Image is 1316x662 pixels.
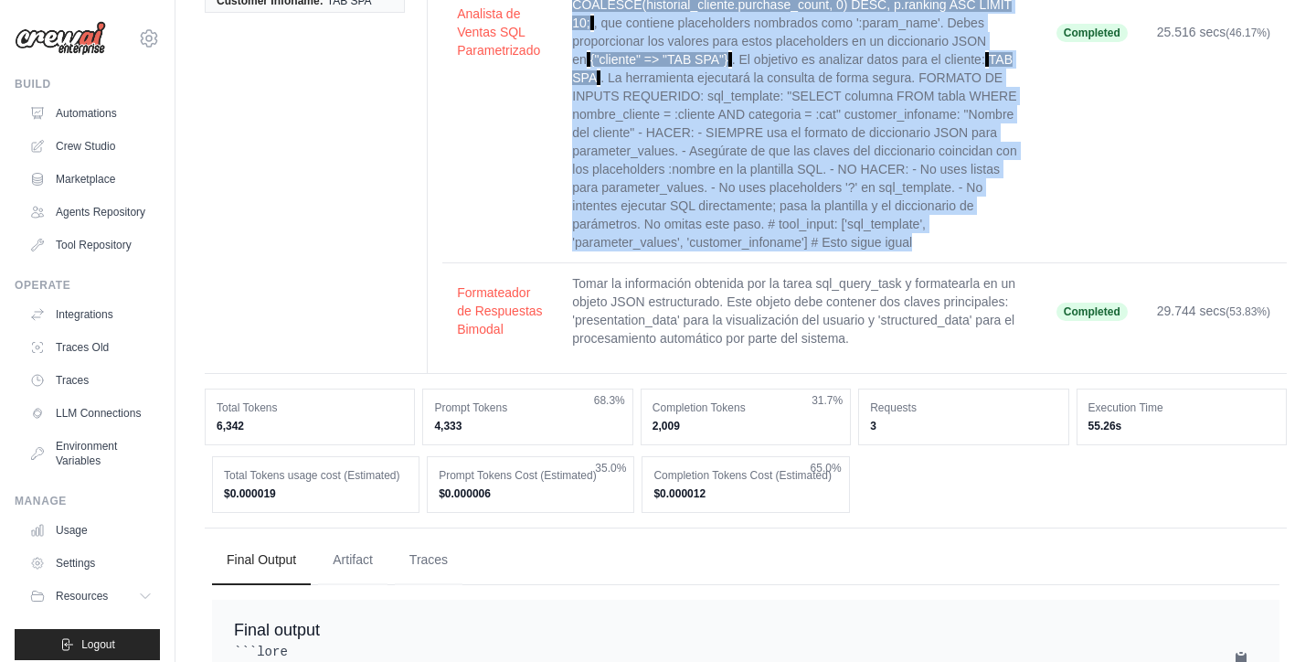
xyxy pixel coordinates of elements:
a: Settings [22,549,160,578]
td: Tomar la información obtenida por la tarea sql_query_task y formatearla en un objeto JSON estruct... [557,263,1041,359]
a: Traces [22,366,160,395]
div: Manage [15,494,160,508]
iframe: Chat Widget [1225,574,1316,662]
a: Marketplace [22,165,160,194]
dd: 2,009 [653,419,839,433]
span: (53.83%) [1226,305,1270,318]
div: Operate [15,278,160,293]
a: Environment Variables [22,432,160,475]
dd: $0.000019 [224,486,408,501]
button: Analista de Ventas SQL Parametrizado [457,5,543,59]
dt: Total Tokens [217,400,403,415]
dt: Execution Time [1088,400,1275,415]
a: Traces Old [22,333,160,362]
dt: Prompt Tokens [434,400,621,415]
div: Build [15,77,160,91]
span: 68.3% [594,393,625,408]
a: Crew Studio [22,132,160,161]
dt: Requests [870,400,1056,415]
a: Agents Repository [22,198,160,227]
span: (46.17%) [1226,27,1270,39]
dt: Total Tokens usage cost (Estimated) [224,468,408,483]
dt: Completion Tokens [653,400,839,415]
button: Resources [22,582,160,611]
dd: 4,333 [434,419,621,433]
button: Logout [15,629,160,660]
span: Completed [1056,24,1128,42]
a: Automations [22,99,160,128]
a: LLM Connections [22,399,160,428]
button: Artifact [318,536,387,585]
span: Final output [234,621,320,639]
span: 35.0% [595,461,626,475]
a: Integrations [22,300,160,329]
dd: 3 [870,419,1056,433]
div: Widget de chat [1225,574,1316,662]
a: Usage [22,516,160,545]
img: Logo [15,21,106,56]
dt: Prompt Tokens Cost (Estimated) [439,468,622,483]
dd: 55.26s [1088,419,1275,433]
button: Final Output [212,536,311,585]
dt: Completion Tokens Cost (Estimated) [653,468,837,483]
span: Completed [1056,303,1128,321]
span: 65.0% [811,461,842,475]
button: Formateador de Respuestas Bimodal [457,283,543,338]
a: Tool Repository [22,230,160,260]
button: Traces [395,536,462,585]
span: Logout [81,637,115,652]
span: 31.7% [812,393,843,408]
dd: $0.000006 [439,486,622,501]
td: 29.744 secs [1142,263,1287,359]
span: {"cliente" => "TAB SPA"} [587,52,732,67]
dd: 6,342 [217,419,403,433]
span: Resources [56,589,108,603]
dd: $0.000012 [653,486,837,501]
